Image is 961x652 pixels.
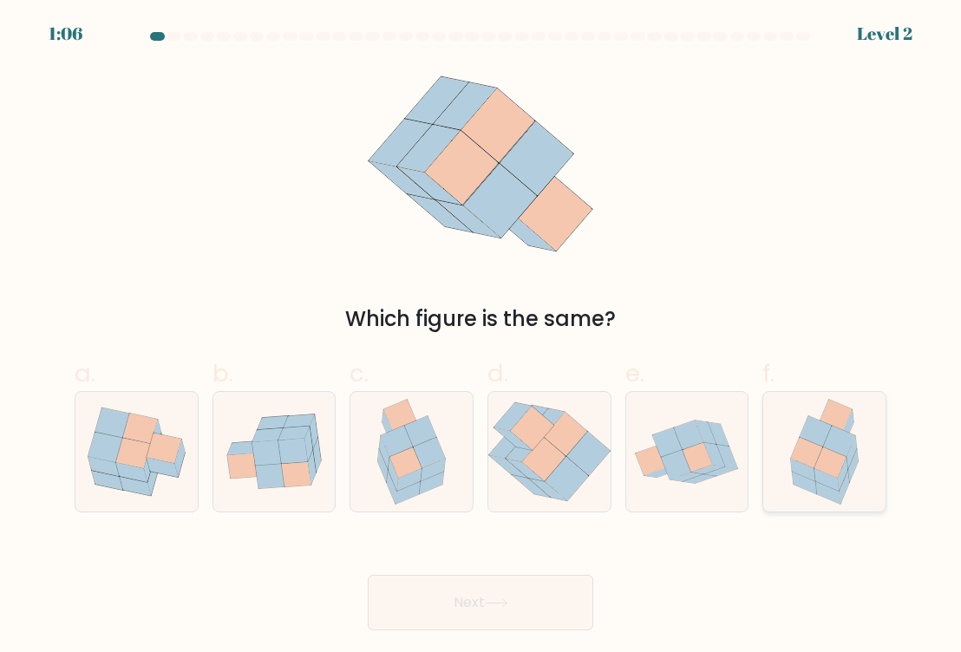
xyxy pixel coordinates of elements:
[762,356,775,390] span: f.
[350,356,369,390] span: c.
[368,575,593,630] button: Next
[212,356,233,390] span: b.
[857,21,912,47] div: Level 2
[625,356,644,390] span: e.
[49,21,82,47] div: 1:06
[487,356,508,390] span: d.
[85,303,876,335] div: Which figure is the same?
[75,356,95,390] span: a.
